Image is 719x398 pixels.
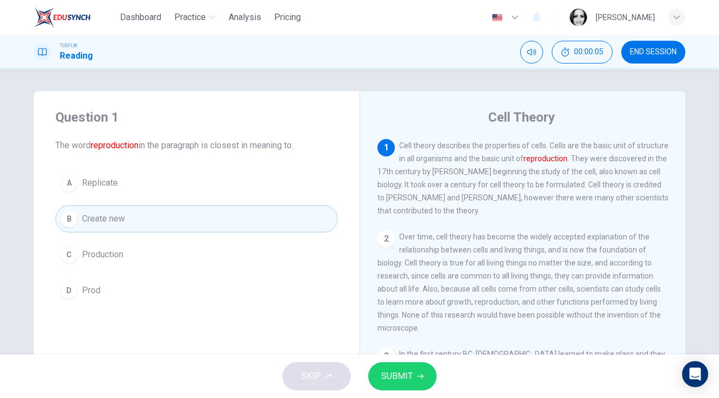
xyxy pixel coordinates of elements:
[524,154,567,163] font: reproduction
[490,14,504,22] img: en
[60,49,93,62] h1: Reading
[224,8,266,27] button: Analysis
[116,8,166,27] button: Dashboard
[574,48,603,56] span: 00:00:05
[270,8,305,27] button: Pricing
[377,230,395,248] div: 2
[60,282,78,299] div: D
[377,141,668,215] span: Cell theory describes the properties of cells. Cells are the basic unit of structure in all organ...
[377,232,661,332] span: Over time, cell theory has become the widely accepted explanation of the relationship between cel...
[596,11,655,24] div: [PERSON_NAME]
[91,140,138,150] font: reproduction
[520,41,543,64] div: Mute
[368,362,437,390] button: SUBMIT
[174,11,206,24] span: Practice
[55,241,338,268] button: CProduction
[82,248,123,261] span: Production
[570,9,587,26] img: Profile picture
[488,109,555,126] h4: Cell Theory
[55,205,338,232] button: BCreate new
[60,42,77,49] span: TOEFL®
[82,284,100,297] span: Prod
[552,41,613,64] button: 00:00:05
[229,11,261,24] span: Analysis
[60,246,78,263] div: C
[34,7,91,28] img: EduSynch logo
[120,11,161,24] span: Dashboard
[682,361,708,387] div: Open Intercom Messenger
[34,7,116,28] a: EduSynch logo
[630,48,677,56] span: END SESSION
[82,176,118,189] span: Replicate
[377,348,395,365] div: 3
[377,139,395,156] div: 1
[621,41,685,64] button: END SESSION
[55,139,338,152] span: The word in the paragraph is closest in meaning to:
[552,41,613,64] div: Hide
[55,169,338,197] button: AReplicate
[55,277,338,304] button: DProd
[55,109,338,126] h4: Question 1
[170,8,220,27] button: Practice
[60,210,78,228] div: B
[60,174,78,192] div: A
[82,212,125,225] span: Create new
[274,11,301,24] span: Pricing
[381,369,413,384] span: SUBMIT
